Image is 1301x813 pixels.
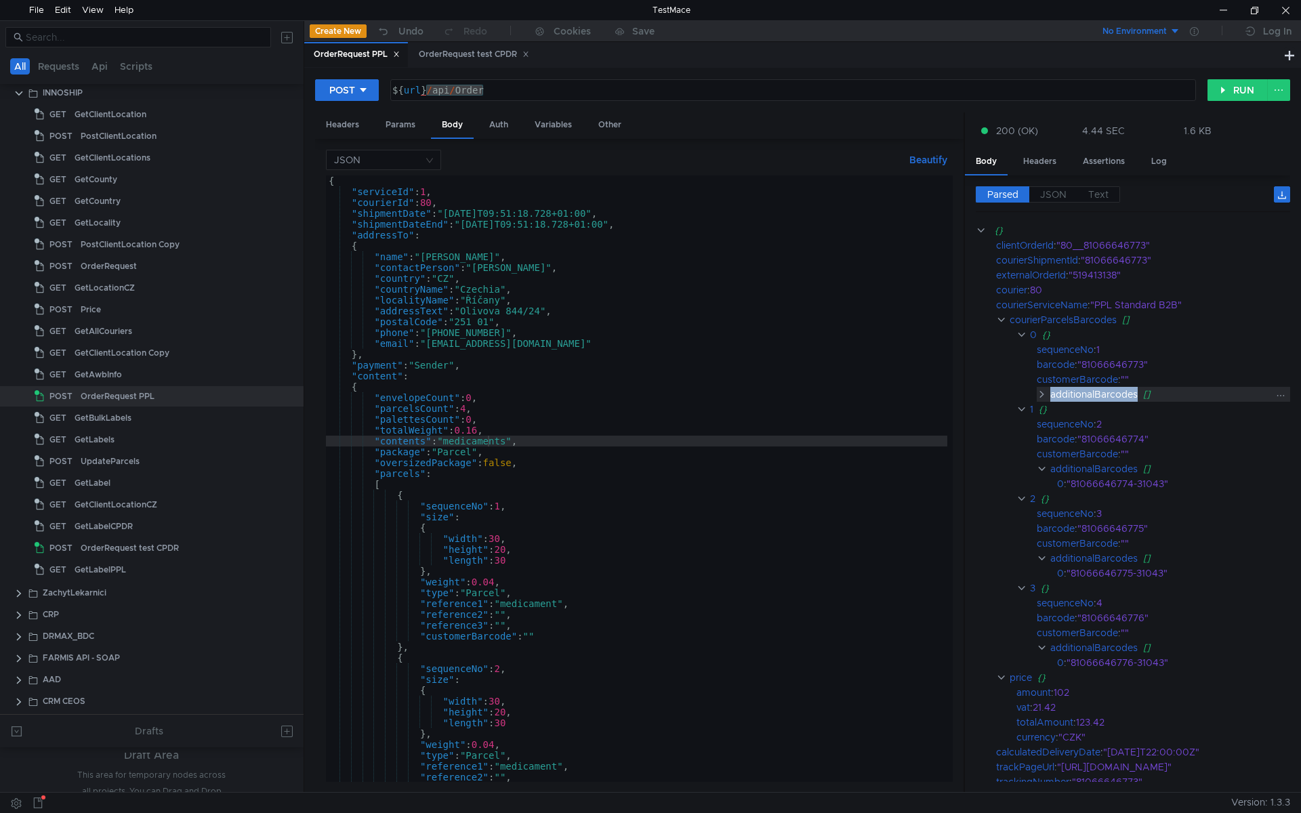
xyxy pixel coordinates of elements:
[632,26,655,36] div: Save
[1140,149,1178,174] div: Log
[1050,551,1138,566] div: additionalBarcodes
[1041,581,1272,596] div: {}
[43,583,106,603] div: ZachytLekarnici
[75,473,110,493] div: GetLabel
[1037,521,1075,536] div: barcode
[1033,700,1273,715] div: 21.42
[49,234,73,255] span: POST
[1016,730,1056,745] div: currency
[431,112,474,139] div: Body
[996,774,1290,789] div: :
[81,299,101,320] div: Price
[1037,610,1075,625] div: barcode
[1037,446,1118,461] div: customerBarcode
[43,669,61,690] div: AAD
[995,223,1271,238] div: {}
[1037,417,1094,432] div: sequenceNo
[49,169,66,190] span: GET
[996,297,1290,312] div: :
[116,58,157,75] button: Scripts
[26,30,263,45] input: Search...
[75,430,115,450] div: GetLabels
[1037,596,1094,610] div: sequenceNo
[1030,327,1037,342] div: 0
[49,386,73,406] span: POST
[1037,536,1290,551] div: :
[1016,700,1030,715] div: vat
[43,713,59,733] div: CRK
[1016,685,1051,700] div: amount
[43,648,120,668] div: FARMIS API - SOAP
[49,299,73,320] span: POST
[996,759,1290,774] div: :
[1016,715,1073,730] div: totalAmount
[996,774,1069,789] div: trackingNumber
[75,191,121,211] div: GetCountry
[398,23,424,39] div: Undo
[1042,327,1272,342] div: {}
[310,24,367,38] button: Create New
[1077,357,1275,372] div: "81066646773"
[1037,521,1290,536] div: :
[1096,342,1276,357] div: 1
[81,126,157,146] div: PostClientLocation
[996,268,1066,283] div: externalOrderId
[1143,551,1279,566] div: []
[1121,625,1277,640] div: ""
[1077,432,1275,446] div: "81066646774"
[75,213,121,233] div: GetLocality
[996,123,1038,138] span: 200 (OK)
[1077,521,1275,536] div: "81066646775"
[1121,372,1277,387] div: ""
[75,516,133,537] div: GetLabelCPDR
[1037,625,1290,640] div: :
[1030,283,1273,297] div: 80
[1058,730,1274,745] div: "CZK"
[1030,402,1033,417] div: 1
[1069,268,1276,283] div: "519413138"
[135,723,163,739] div: Drafts
[87,58,112,75] button: Api
[49,560,66,580] span: GET
[1016,685,1290,700] div: :
[49,213,66,233] span: GET
[43,691,85,711] div: CRM CEOS
[1057,655,1064,670] div: 0
[75,560,126,580] div: GetLabelPPL
[1041,491,1272,506] div: {}
[1057,566,1290,581] div: :
[1016,730,1290,745] div: :
[1082,125,1125,137] div: 4.44 SEC
[49,278,66,298] span: GET
[49,473,66,493] span: GET
[49,538,73,558] span: POST
[1057,759,1275,774] div: "[URL][DOMAIN_NAME]"
[49,321,66,341] span: GET
[996,238,1290,253] div: :
[49,104,66,125] span: GET
[587,112,632,138] div: Other
[49,191,66,211] span: GET
[996,238,1054,253] div: clientOrderId
[1081,253,1277,268] div: "81066646773"
[1077,610,1275,625] div: "81066646776"
[1037,670,1273,685] div: {}
[1030,491,1035,506] div: 2
[1076,715,1275,730] div: 123.42
[81,256,137,276] div: OrderRequest
[1037,357,1290,372] div: :
[1096,506,1276,521] div: 3
[1050,387,1138,402] div: additionalBarcodes
[1121,446,1277,461] div: ""
[1037,372,1290,387] div: :
[1037,610,1290,625] div: :
[315,112,370,138] div: Headers
[996,283,1290,297] div: :
[1039,402,1272,417] div: {}
[49,408,66,428] span: GET
[81,386,154,406] div: OrderRequest PPL
[49,516,66,537] span: GET
[1012,149,1067,174] div: Headers
[1057,655,1290,670] div: :
[1016,700,1290,715] div: :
